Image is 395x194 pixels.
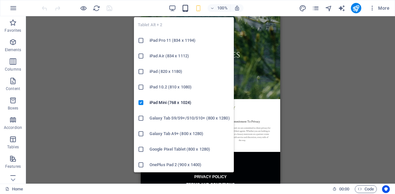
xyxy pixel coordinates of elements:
i: Design (Ctrl+Alt+Y) [299,5,306,12]
button: pages [312,4,320,12]
button: publish [351,3,361,13]
span: More [369,5,389,11]
button: Usercentrics [382,185,390,193]
button: text_generator [338,4,346,12]
i: Publish [352,5,360,12]
button: Code [355,185,377,193]
h6: iPad Pro 11 (834 x 1194) [150,37,230,44]
button: design [299,4,307,12]
i: Navigator [325,5,332,12]
h6: OnePlus Pad 2 (900 x 1400) [150,161,230,169]
h6: iPad 10.2 (810 x 1080) [150,83,230,91]
button: 100% [208,4,231,12]
button: navigator [325,4,333,12]
h6: iPad Air (834 x 1112) [150,52,230,60]
p: Content [6,86,20,91]
i: Reload page [93,5,100,12]
p: Elements [5,47,21,52]
p: Features [5,164,21,169]
i: On resize automatically adjust zoom level to fit chosen device. [234,5,240,11]
button: reload [92,4,100,12]
a: Click to cancel selection. Double-click to open Pages [5,185,23,193]
h6: Galaxy Tab A9+ (800 x 1280) [150,130,230,138]
p: Tables [7,144,19,150]
p: Favorites [5,28,21,33]
span: 00 00 [339,185,349,193]
p: Boxes [8,106,18,111]
span: : [344,187,345,191]
i: AI Writer [338,5,345,12]
h6: iPad (820 x 1180) [150,68,230,75]
h6: 100% [217,4,228,12]
p: Columns [5,67,21,72]
h6: Google Pixel Tablet (800 x 1280) [150,145,230,153]
i: Pages (Ctrl+Alt+S) [312,5,319,12]
h6: Galaxy Tab S9/S9+/S10/S10+ (800 x 1280) [150,114,230,122]
button: More [366,3,392,13]
h6: Session time [332,185,350,193]
span: Code [358,185,374,193]
h6: iPad Mini (768 x 1024) [150,99,230,107]
p: Accordion [4,125,22,130]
